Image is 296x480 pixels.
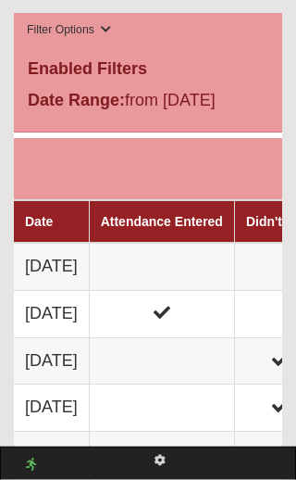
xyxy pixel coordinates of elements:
[14,337,89,385] td: [DATE]
[14,243,89,290] td: [DATE]
[101,214,223,229] a: Attendance Entered
[25,214,53,229] a: Date
[143,448,177,474] a: Page Properties (Alt+P)
[14,88,282,118] div: from [DATE]
[28,88,125,113] label: Date Range:
[14,431,89,478] td: [DATE]
[14,385,89,432] td: [DATE]
[21,20,117,40] button: Filter Options
[28,59,268,80] h4: Enabled Filters
[14,290,89,337] td: [DATE]
[26,455,36,474] a: Web cache enabled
